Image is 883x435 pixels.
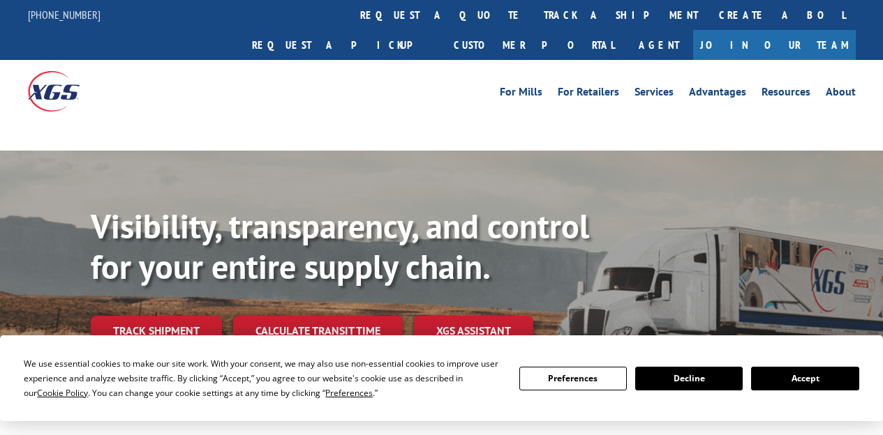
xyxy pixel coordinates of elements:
[693,30,856,60] a: Join Our Team
[558,86,619,102] a: For Retailers
[751,367,859,390] button: Accept
[519,367,627,390] button: Preferences
[414,316,533,346] a: XGS ASSISTANT
[762,86,810,102] a: Resources
[233,316,403,346] a: Calculate transit time
[443,30,625,60] a: Customer Portal
[242,30,443,60] a: Request a pickup
[91,316,222,345] a: Track shipment
[37,387,88,399] span: Cookie Policy
[826,86,856,102] a: About
[635,367,743,390] button: Decline
[689,86,746,102] a: Advantages
[24,356,502,400] div: We use essential cookies to make our site work. With your consent, we may also use non-essential ...
[325,387,373,399] span: Preferences
[625,30,693,60] a: Agent
[500,86,542,102] a: For Mills
[91,204,589,288] b: Visibility, transparency, and control for your entire supply chain.
[635,86,674,102] a: Services
[28,8,101,22] a: [PHONE_NUMBER]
